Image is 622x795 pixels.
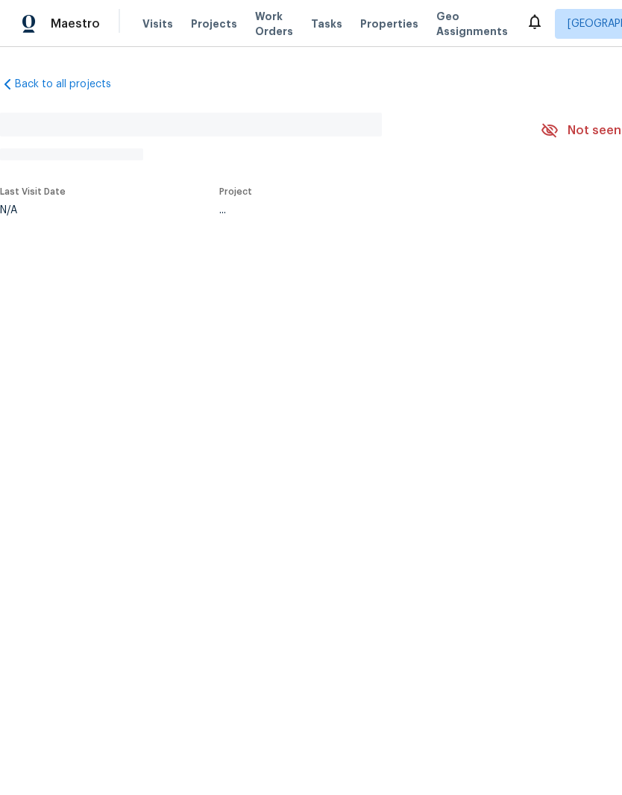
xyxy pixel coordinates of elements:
[51,16,100,31] span: Maestro
[191,16,237,31] span: Projects
[255,9,293,39] span: Work Orders
[219,205,506,216] div: ...
[311,19,342,29] span: Tasks
[436,9,508,39] span: Geo Assignments
[142,16,173,31] span: Visits
[219,187,252,196] span: Project
[360,16,418,31] span: Properties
